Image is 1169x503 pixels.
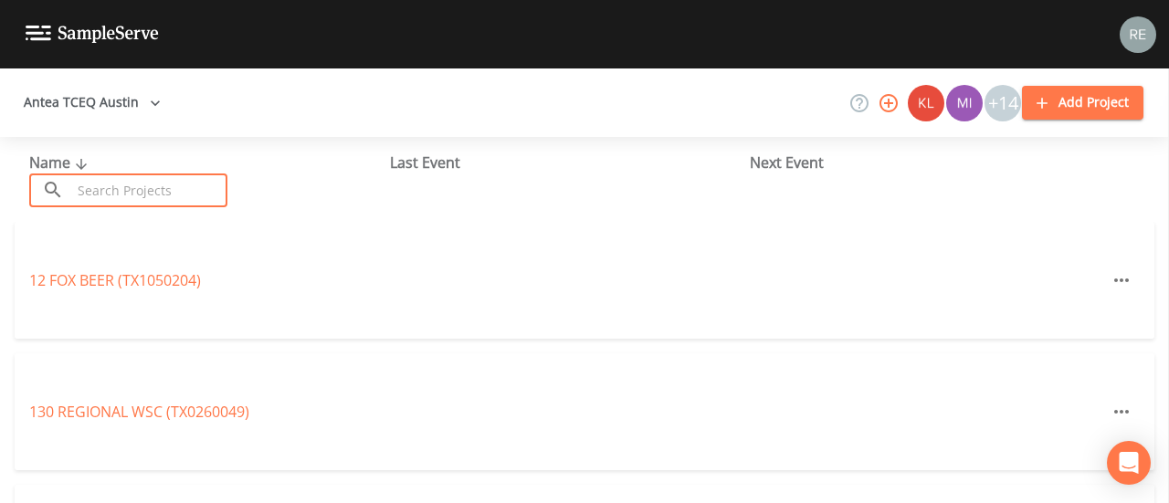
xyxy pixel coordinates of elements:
[1107,441,1151,485] div: Open Intercom Messenger
[71,173,227,207] input: Search Projects
[26,26,159,43] img: logo
[985,85,1021,121] div: +14
[1022,86,1143,120] button: Add Project
[29,152,92,173] span: Name
[908,85,944,121] img: 9c4450d90d3b8045b2e5fa62e4f92659
[946,85,983,121] img: a1ea4ff7c53760f38bef77ef7c6649bf
[29,270,201,290] a: 12 FOX BEER (TX1050204)
[16,86,168,120] button: Antea TCEQ Austin
[29,402,249,422] a: 130 REGIONAL WSC (TX0260049)
[945,85,984,121] div: Miriaha Caddie
[907,85,945,121] div: Kler Teran
[390,152,751,173] div: Last Event
[1120,16,1156,53] img: e720f1e92442e99c2aab0e3b783e6548
[750,152,1111,173] div: Next Event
